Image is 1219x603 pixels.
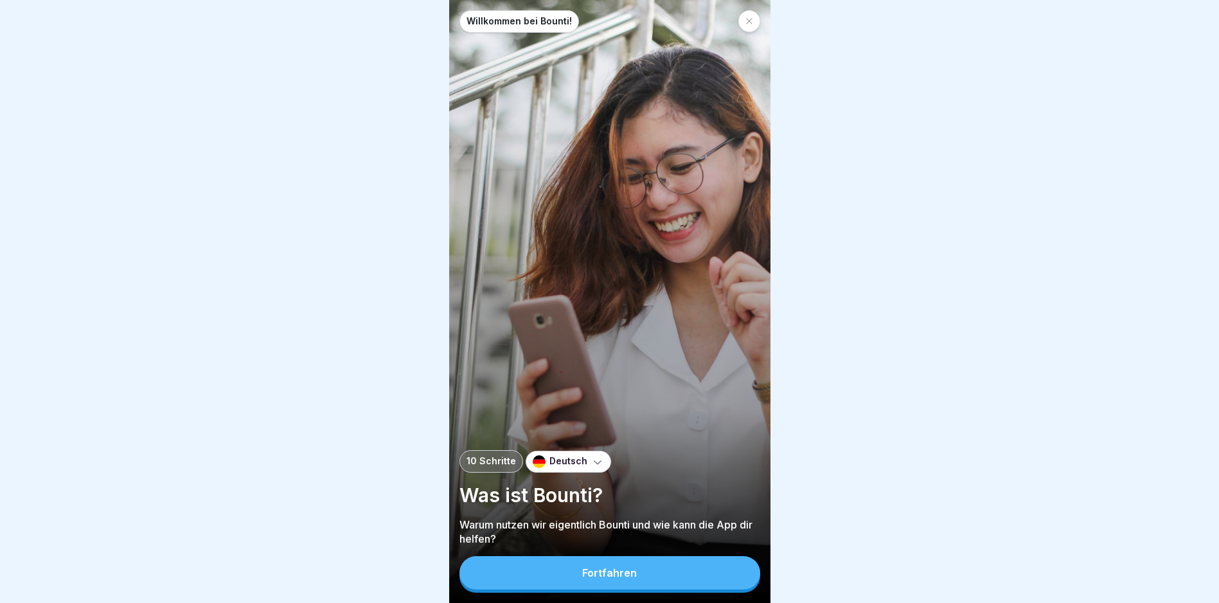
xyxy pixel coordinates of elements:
[467,16,572,27] p: Willkommen bei Bounti!
[459,483,760,507] p: Was ist Bounti?
[549,456,587,467] p: Deutsch
[533,455,546,468] img: de.svg
[459,556,760,590] button: Fortfahren
[582,567,637,579] div: Fortfahren
[459,518,760,546] p: Warum nutzen wir eigentlich Bounti und wie kann die App dir helfen?
[467,456,516,467] p: 10 Schritte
